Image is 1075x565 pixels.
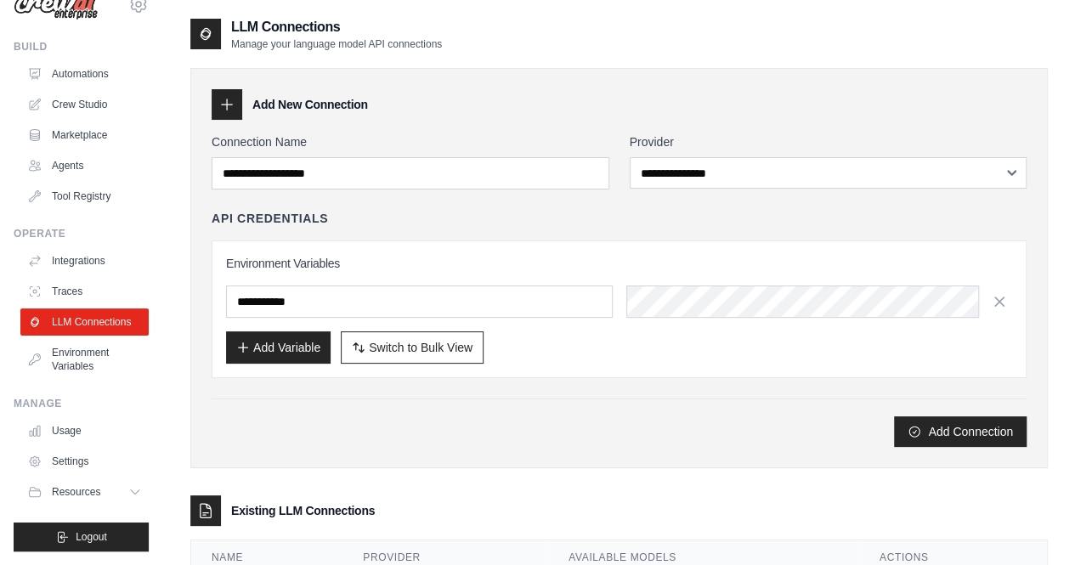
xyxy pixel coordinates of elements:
[20,448,149,475] a: Settings
[226,255,1012,272] h3: Environment Variables
[20,417,149,444] a: Usage
[894,416,1027,447] button: Add Connection
[20,91,149,118] a: Crew Studio
[212,210,328,227] h4: API Credentials
[212,133,609,150] label: Connection Name
[20,152,149,179] a: Agents
[252,96,368,113] h3: Add New Connection
[231,502,375,519] h3: Existing LLM Connections
[20,60,149,88] a: Automations
[231,37,442,51] p: Manage your language model API connections
[14,227,149,240] div: Operate
[630,133,1027,150] label: Provider
[20,183,149,210] a: Tool Registry
[226,331,331,364] button: Add Variable
[20,121,149,149] a: Marketplace
[341,331,484,364] button: Switch to Bulk View
[20,278,149,305] a: Traces
[14,523,149,551] button: Logout
[52,485,100,499] span: Resources
[369,339,472,356] span: Switch to Bulk View
[14,397,149,410] div: Manage
[20,308,149,336] a: LLM Connections
[76,530,107,544] span: Logout
[20,478,149,506] button: Resources
[20,339,149,380] a: Environment Variables
[20,247,149,274] a: Integrations
[231,17,442,37] h2: LLM Connections
[14,40,149,54] div: Build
